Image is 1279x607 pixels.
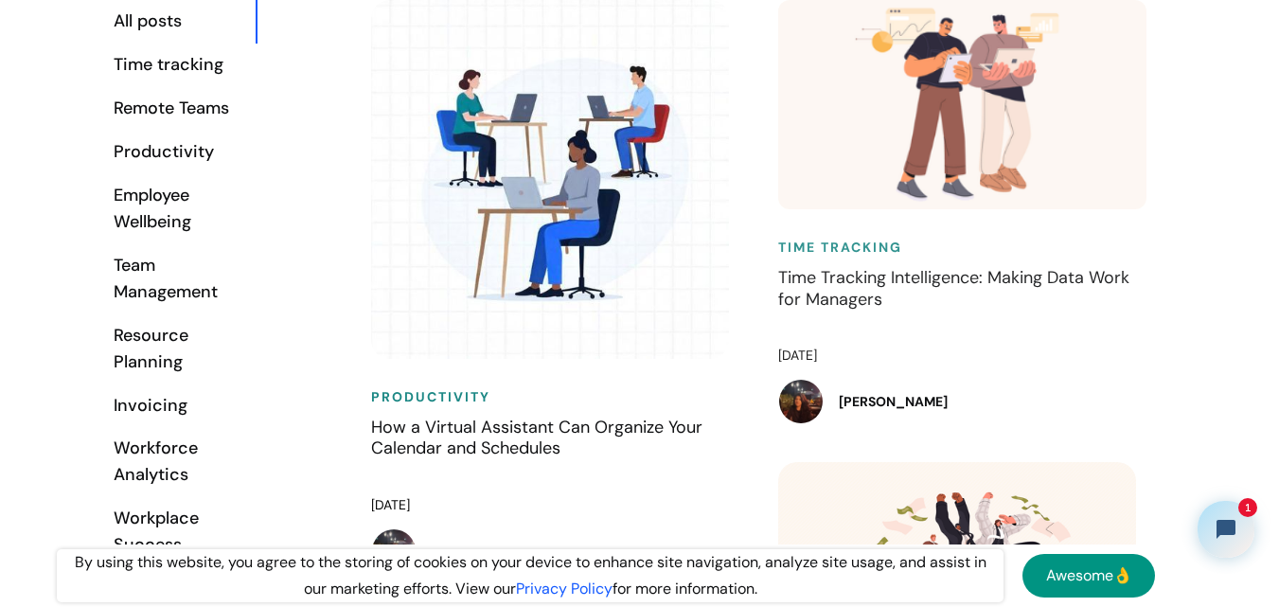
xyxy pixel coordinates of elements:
[516,579,613,598] a: Privacy Policy
[114,9,256,35] div: All posts
[114,52,256,79] div: Time tracking
[114,96,256,122] div: Remote Teams
[114,183,256,236] div: Employee Wellbeing
[114,393,256,420] div: Invoicing
[778,238,1147,258] h6: Time Tracking
[371,417,740,483] h4: How a Virtual Assistant Can Organize Your Calendar and Schedules
[114,139,256,166] div: Productivity
[114,253,256,306] div: Team Management
[778,343,1147,369] div: [DATE]
[114,436,256,489] div: Workforce Analytics
[839,392,948,411] h5: [PERSON_NAME]
[1022,554,1155,598] a: Awesome👌
[371,492,740,519] div: [DATE]
[57,549,1004,602] div: By using this website, you agree to the storing of cookies on your device to enhance site navigat...
[114,506,256,559] div: Workplace Success
[432,542,541,561] h5: [PERSON_NAME]
[114,323,256,376] div: Resource Planning
[371,528,740,574] a: [PERSON_NAME]
[1181,485,1270,574] iframe: Tidio Chat
[778,379,1147,424] a: [PERSON_NAME]
[778,267,1147,333] h4: Time Tracking Intelligence: Making Data Work for Managers
[371,387,740,407] h6: Productivity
